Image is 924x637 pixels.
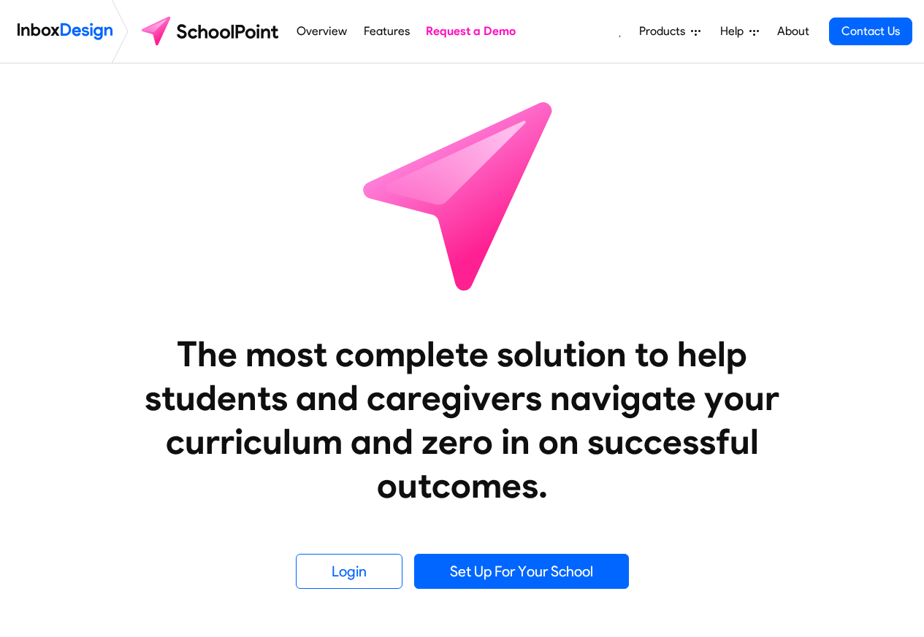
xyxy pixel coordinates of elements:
[115,332,809,507] heading: The most complete solution to help students and caregivers navigate your curriculum and zero in o...
[422,17,520,46] a: Request a Demo
[714,17,765,46] a: Help
[293,17,351,46] a: Overview
[829,18,912,45] a: Contact Us
[633,17,706,46] a: Products
[359,17,413,46] a: Features
[414,554,629,589] a: Set Up For Your School
[773,17,813,46] a: About
[720,23,749,40] span: Help
[296,554,402,589] a: Login
[331,63,594,326] img: icon_schoolpoint.svg
[134,14,289,49] img: schoolpoint logo
[639,23,691,40] span: Products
